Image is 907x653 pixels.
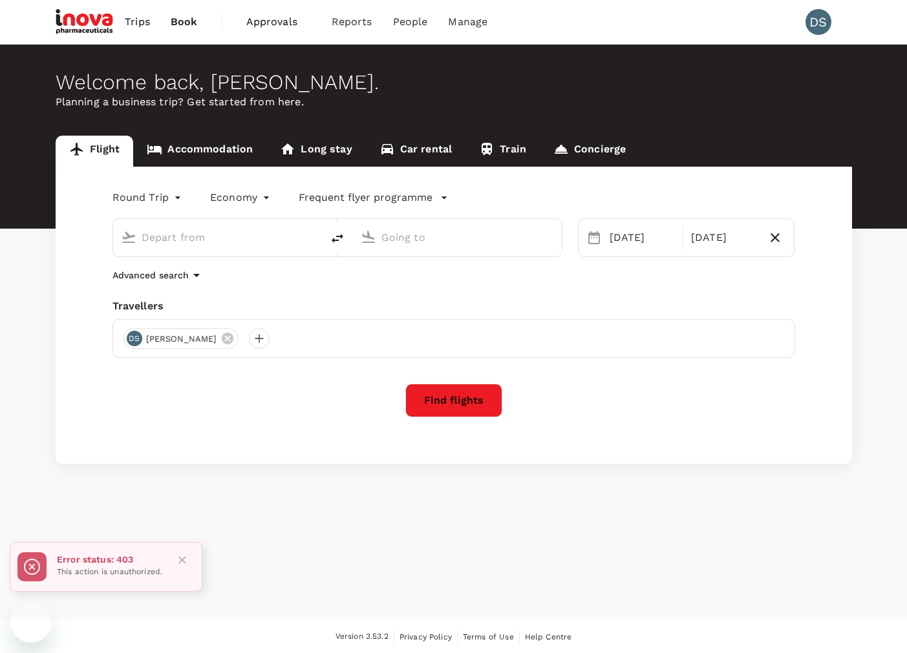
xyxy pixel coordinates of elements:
[112,267,204,283] button: Advanced search
[142,227,295,247] input: Depart from
[405,384,502,417] button: Find flights
[463,632,514,641] span: Terms of Use
[266,136,365,167] a: Long stay
[463,630,514,644] a: Terms of Use
[138,333,225,346] span: [PERSON_NAME]
[246,14,311,30] span: Approvals
[336,630,389,643] span: Version 3.53.2
[604,225,680,251] div: [DATE]
[112,187,185,208] div: Round Trip
[127,331,142,346] div: DS
[553,236,555,238] button: Open
[400,630,452,644] a: Privacy Policy
[448,14,487,30] span: Manage
[56,94,852,110] p: Planning a business trip? Get started from here.
[10,601,52,643] iframe: Button to launch messaging window
[56,136,134,167] a: Flight
[322,223,353,254] button: delete
[465,136,540,167] a: Train
[525,632,572,641] span: Help Centre
[806,9,831,35] div: DS
[57,566,162,579] p: This action is unauthorized.
[540,136,639,167] a: Concierge
[366,136,466,167] a: Car rental
[123,328,239,349] div: DS[PERSON_NAME]
[332,14,372,30] span: Reports
[173,550,192,570] button: Close
[299,190,432,205] p: Frequent flyer programme
[56,8,115,36] img: iNova Pharmaceuticals
[56,70,852,94] div: Welcome back , [PERSON_NAME] .
[112,298,795,314] div: Travellers
[525,630,572,644] a: Help Centre
[112,269,189,282] p: Advanced search
[686,225,762,251] div: [DATE]
[57,553,162,566] p: Error status: 403
[313,236,315,238] button: Open
[210,187,273,208] div: Economy
[133,136,266,167] a: Accommodation
[125,14,150,30] span: Trips
[171,14,198,30] span: Book
[400,632,452,641] span: Privacy Policy
[299,190,448,205] button: Frequent flyer programme
[393,14,428,30] span: People
[381,227,535,247] input: Going to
